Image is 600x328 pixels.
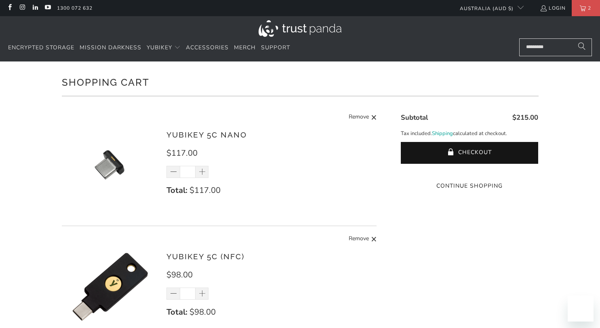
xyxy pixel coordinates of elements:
[166,130,247,139] a: YubiKey 5C Nano
[401,182,538,190] a: Continue Shopping
[540,4,566,13] a: Login
[57,4,93,13] a: 1300 072 632
[166,269,193,280] span: $98.00
[349,234,369,244] span: Remove
[8,38,74,57] a: Encrypted Storage
[6,5,13,11] a: Trust Panda Australia on Facebook
[261,44,290,51] span: Support
[349,234,377,244] a: Remove
[261,38,290,57] a: Support
[401,142,538,164] button: Checkout
[519,38,592,56] input: Search...
[234,38,256,57] a: Merch
[44,5,51,11] a: Trust Panda Australia on YouTube
[166,252,244,261] a: YubiKey 5C (NFC)
[147,38,181,57] summary: YubiKey
[186,38,229,57] a: Accessories
[432,129,453,138] a: Shipping
[166,307,187,317] strong: Total:
[62,116,159,214] img: YubiKey 5C Nano
[62,74,539,90] h1: Shopping Cart
[166,148,198,159] span: $117.00
[234,44,256,51] span: Merch
[147,44,172,51] span: YubiKey
[512,113,538,122] span: $215.00
[8,38,290,57] nav: Translation missing: en.navigation.header.main_nav
[349,112,369,123] span: Remove
[189,307,216,317] span: $98.00
[186,44,229,51] span: Accessories
[568,296,594,322] iframe: Button to launch messaging window
[189,185,221,196] span: $117.00
[32,5,38,11] a: Trust Panda Australia on LinkedIn
[259,20,341,37] img: Trust Panda Australia
[349,112,377,123] a: Remove
[19,5,25,11] a: Trust Panda Australia on Instagram
[401,129,538,138] p: Tax included. calculated at checkout.
[80,38,141,57] a: Mission Darkness
[8,44,74,51] span: Encrypted Storage
[401,113,428,122] span: Subtotal
[80,44,141,51] span: Mission Darkness
[166,185,187,196] strong: Total:
[572,38,592,56] button: Search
